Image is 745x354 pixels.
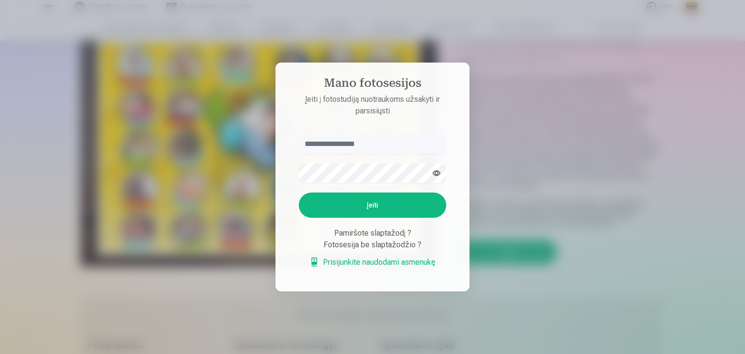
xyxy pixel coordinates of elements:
[299,239,446,251] div: Fotosesija be slaptažodžio ?
[289,94,456,117] p: Įeiti į fotostudiją nuotraukoms užsakyti ir parsisiųsti
[289,76,456,94] h4: Mano fotosesijos
[309,257,436,268] a: Prisijunkite naudodami asmenukę
[299,227,446,239] div: Pamiršote slaptažodį ?
[299,193,446,218] button: Įeiti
